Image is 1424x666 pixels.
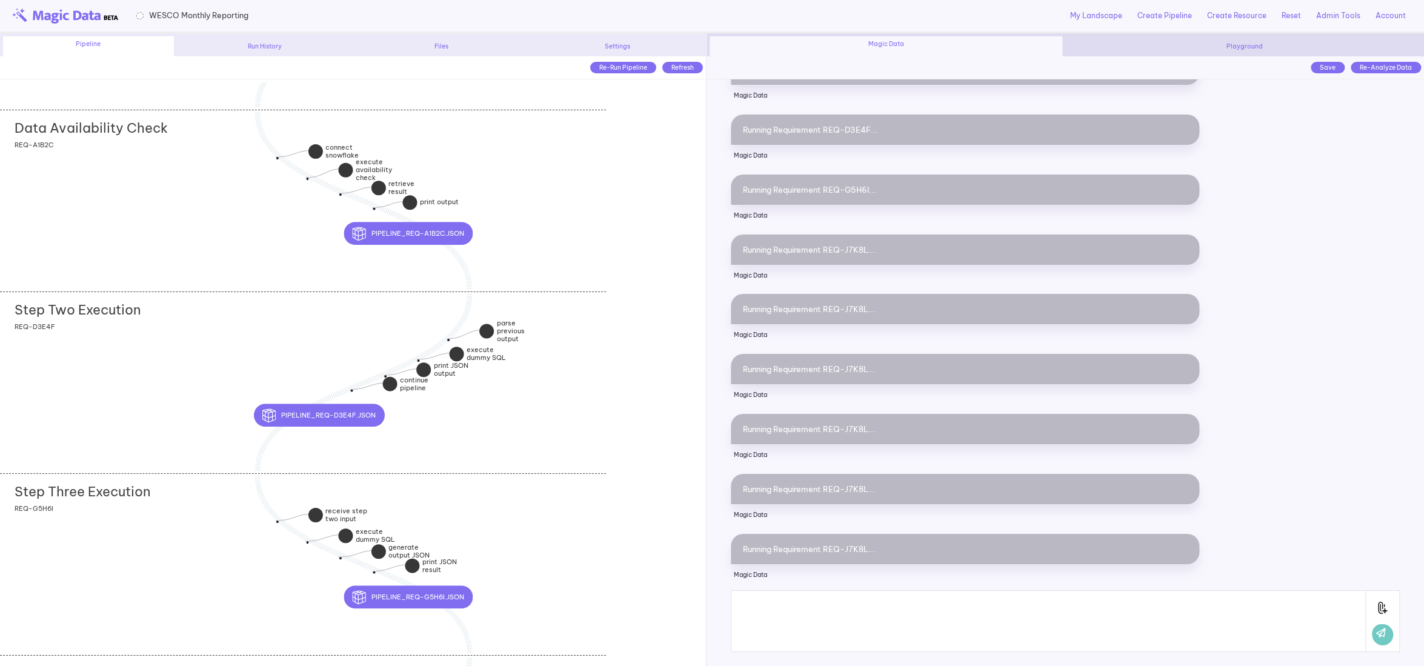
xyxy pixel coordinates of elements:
[731,115,1199,145] div: Running Requirement REQ-D3E4F...
[731,384,1199,406] p: Magic Data
[590,62,656,73] div: Re-Run Pipeline
[1376,10,1406,21] a: Account
[731,175,1199,205] div: Running Requirement REQ-G5H6I...
[450,338,510,362] div: parse previous output
[149,10,248,21] span: WESCO Monthly Reporting
[1068,42,1421,51] div: Playground
[356,158,392,182] strong: execute availability check
[400,376,428,392] strong: continue pipeline
[344,585,473,608] button: pipeline_REQ-G5H6I.json
[344,222,473,245] button: pipeline_REQ-A1B2C.json
[388,179,414,196] strong: retrieve result
[15,302,141,318] h2: Step Two Execution
[434,361,468,378] strong: print JSON output
[1137,10,1192,21] a: Create Pipeline
[15,141,53,149] span: REQ-A1B2C
[180,42,350,51] div: Run History
[731,564,1199,586] p: Magic Data
[1316,10,1360,21] a: Admin Tools
[731,414,1199,444] div: Running Requirement REQ-J7K8L...
[325,507,367,523] strong: receive step two input
[308,177,369,201] div: execute availability check
[1282,10,1301,21] a: Reset
[731,265,1199,287] p: Magic Data
[278,156,339,172] div: connect snowflake
[731,354,1199,384] div: Running Requirement REQ-J7K8L...
[731,444,1199,466] p: Magic Data
[731,504,1199,526] p: Magic Data
[3,36,173,56] div: Pipeline
[1070,10,1122,21] a: My Landscape
[408,222,537,245] div: pipeline_REQ-A1B2C.json
[15,322,55,331] span: REQ-D3E4F
[15,484,150,499] h2: Step Three Execution
[375,571,436,587] div: print JSON result
[710,36,1062,56] div: Magic Data
[387,375,447,390] div: print JSON output
[731,85,1199,107] p: Magic Data
[319,404,450,427] div: pipeline_REQ-D3E4F.json
[356,527,395,544] strong: execute dummy SQL
[1311,62,1345,73] div: Save
[731,145,1199,167] p: Magic Data
[422,558,457,574] strong: print JSON result
[341,556,402,572] div: generate output JSON
[419,359,480,375] div: execute dummy SQL
[254,404,384,427] button: pipeline_REQ-D3E4F.json
[731,235,1199,265] div: Running Requirement REQ-J7K8L...
[15,504,53,513] span: REQ-G5H6I
[533,42,703,51] div: Settings
[731,294,1199,324] div: Running Requirement REQ-J7K8L...
[731,324,1199,346] p: Magic Data
[12,8,118,24] img: beta-logo.png
[467,345,506,362] strong: execute dummy SQL
[408,585,537,608] div: pipeline_REQ-G5H6I.json
[388,543,430,559] strong: generate output JSON
[356,42,527,51] div: Files
[731,474,1199,504] div: Running Requirement REQ-J7K8L...
[353,389,413,405] div: continue pipeline
[278,520,339,536] div: receive step two input
[375,207,431,222] div: print output
[308,541,369,556] div: execute dummy SQL
[1207,10,1266,21] a: Create Resource
[1351,62,1421,73] div: Re-Analyze Data
[325,143,359,159] strong: connect snowflake
[731,205,1199,227] p: Magic Data
[341,193,402,208] div: retrieve result
[15,120,168,136] h2: Data Availability Check
[731,534,1199,564] div: Running Requirement REQ-J7K8L...
[420,198,459,207] strong: print output
[497,319,525,343] strong: parse previous output
[1372,597,1393,624] img: Attach File
[662,62,703,73] div: Refresh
